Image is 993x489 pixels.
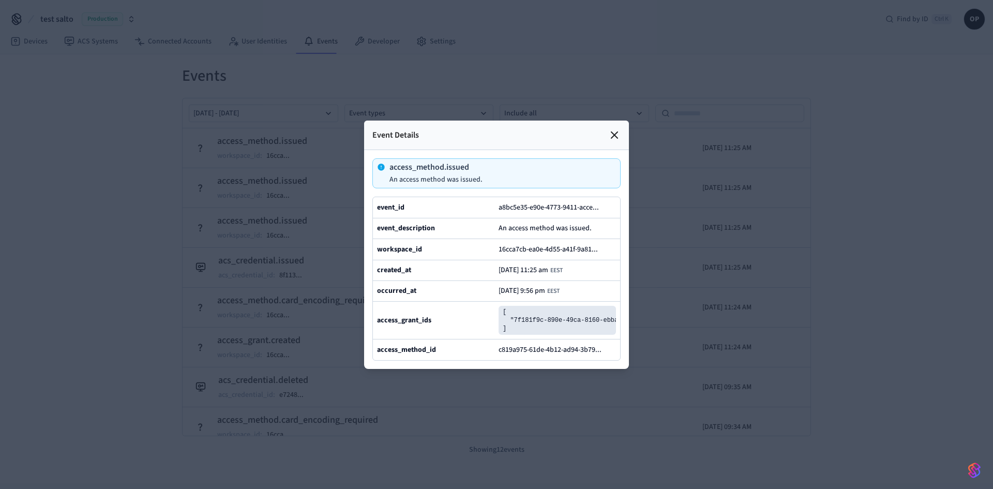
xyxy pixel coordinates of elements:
[377,265,411,275] b: created_at
[499,266,548,274] span: [DATE] 11:25 am
[377,244,422,255] b: workspace_id
[499,306,616,335] pre: [ "7f181f9c-890e-49ca-8160-ebbaf9150d2d" ]
[499,287,545,295] span: [DATE] 9:56 pm
[499,223,592,233] span: An access method was issued.
[372,129,419,141] p: Event Details
[377,223,435,233] b: event_description
[377,286,416,296] b: occurred_at
[547,287,560,295] span: EEST
[389,175,483,184] p: An access method was issued.
[499,287,560,295] div: Europe/Kiev
[499,266,563,275] div: Europe/Kiev
[377,315,431,325] b: access_grant_ids
[377,202,404,213] b: event_id
[968,462,981,479] img: SeamLogoGradient.69752ec5.svg
[550,266,563,275] span: EEST
[377,345,436,355] b: access_method_id
[496,243,608,256] button: 16cca7cb-ea0e-4d55-a41f-9a81...
[496,201,609,214] button: a8bc5e35-e90e-4773-9411-acce...
[496,344,612,356] button: c819a975-61de-4b12-ad94-3b79...
[389,163,483,171] p: access_method.issued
